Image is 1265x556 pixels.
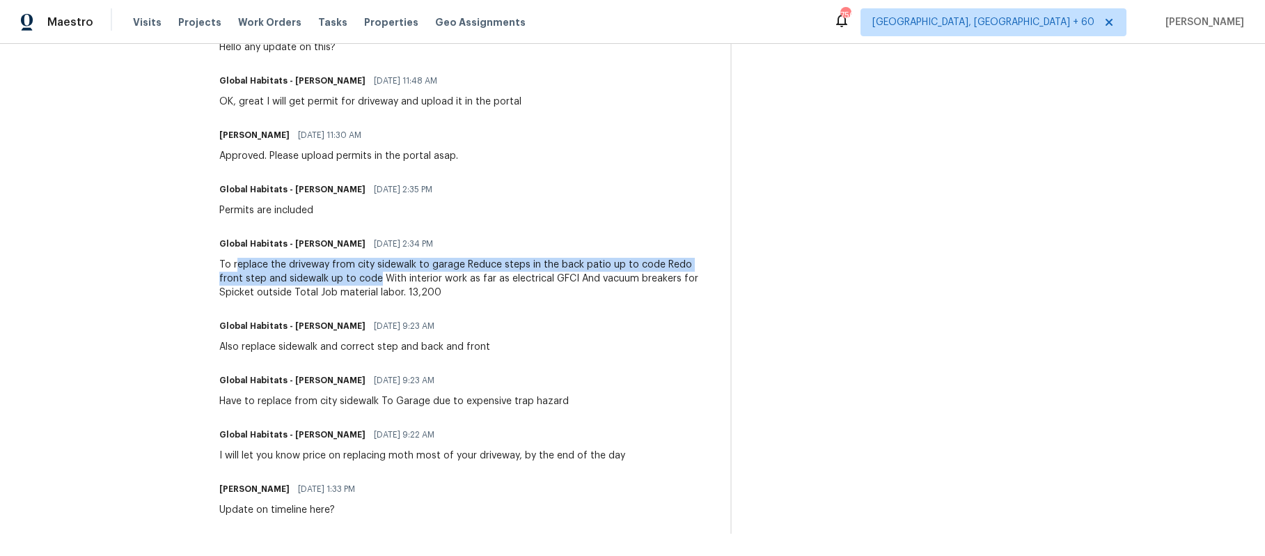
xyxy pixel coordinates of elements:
div: 750 [840,8,850,22]
h6: [PERSON_NAME] [219,482,290,496]
h6: Global Habitats - [PERSON_NAME] [219,428,366,442]
div: Also replace sidewalk and correct step and back and front [219,340,490,354]
span: Visits [133,15,162,29]
div: I will let you know price on replacing moth most of your driveway, by the end of the day [219,449,625,463]
span: [PERSON_NAME] [1160,15,1244,29]
div: Hello any update on this? [219,40,368,54]
span: [DATE] 1:33 PM [298,482,355,496]
div: Have to replace from city sidewalk To Garage due to expensive trap hazard [219,394,569,408]
div: To replace the driveway from city sidewalk to garage Reduce steps in the back patio up to code Re... [219,258,714,300]
span: [DATE] 11:30 AM [298,128,361,142]
h6: [PERSON_NAME] [219,128,290,142]
span: [DATE] 9:23 AM [374,373,434,387]
span: [GEOGRAPHIC_DATA], [GEOGRAPHIC_DATA] + 60 [872,15,1094,29]
div: Update on timeline here? [219,503,363,517]
span: [DATE] 9:22 AM [374,428,434,442]
span: [DATE] 2:35 PM [374,183,432,196]
h6: Global Habitats - [PERSON_NAME] [219,319,366,333]
h6: Global Habitats - [PERSON_NAME] [219,183,366,196]
h6: Global Habitats - [PERSON_NAME] [219,74,366,88]
span: Properties [364,15,418,29]
span: Geo Assignments [435,15,526,29]
span: [DATE] 9:23 AM [374,319,434,333]
span: Projects [178,15,221,29]
span: [DATE] 2:34 PM [374,237,433,251]
div: OK, great I will get permit for driveway and upload it in the portal [219,95,521,109]
span: [DATE] 11:48 AM [374,74,437,88]
div: Permits are included [219,203,441,217]
span: Maestro [47,15,93,29]
span: Work Orders [238,15,301,29]
span: Tasks [318,17,347,27]
div: Approved. Please upload permits in the portal asap. [219,149,458,163]
h6: Global Habitats - [PERSON_NAME] [219,237,366,251]
h6: Global Habitats - [PERSON_NAME] [219,373,366,387]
